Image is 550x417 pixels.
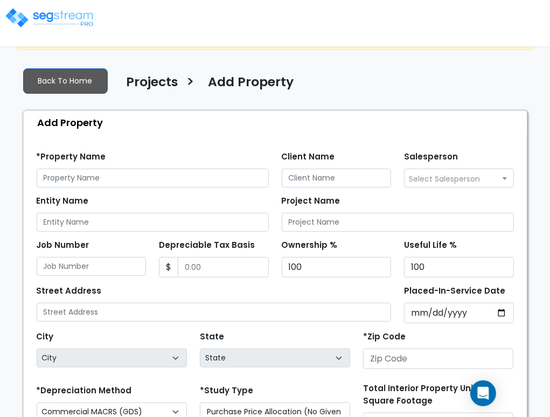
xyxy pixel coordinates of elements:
[404,285,505,297] label: Placed-In-Service Date
[282,169,392,187] input: Client Name
[282,257,392,277] input: Ownership %
[37,213,269,232] input: Entity Name
[37,385,132,397] label: *Depreciation Method
[127,74,178,92] h4: Projects
[363,349,513,369] input: Zip Code
[37,331,54,343] label: City
[404,151,458,163] label: Salesperson
[200,331,224,343] label: State
[178,257,269,277] input: 0.00
[404,239,457,252] label: Useful Life %
[186,73,195,93] h3: >
[37,169,269,187] input: Property Name
[119,74,178,96] a: Projects
[470,380,496,406] div: Open Intercom Messenger
[29,111,527,134] div: Add Property
[37,303,392,322] input: Street Address
[208,74,294,92] h4: Add Property
[409,173,480,184] span: Select Salesperson
[363,383,513,407] label: Total Interior Property Unit(s) Square Footage
[159,257,178,277] span: $
[37,257,147,276] input: Job Number
[282,213,514,232] input: Project Name
[200,74,294,96] a: Add Property
[404,257,514,277] input: Useful Life %
[4,7,96,29] img: logo_pro_r.png
[37,285,102,297] label: Street Address
[37,151,106,163] label: *Property Name
[200,385,253,397] label: *Study Type
[37,195,89,207] label: Entity Name
[23,68,108,94] a: Back To Home
[159,239,255,252] label: Depreciable Tax Basis
[37,239,89,252] label: Job Number
[282,195,340,207] label: Project Name
[363,331,406,343] label: *Zip Code
[282,151,335,163] label: Client Name
[282,239,338,252] label: Ownership %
